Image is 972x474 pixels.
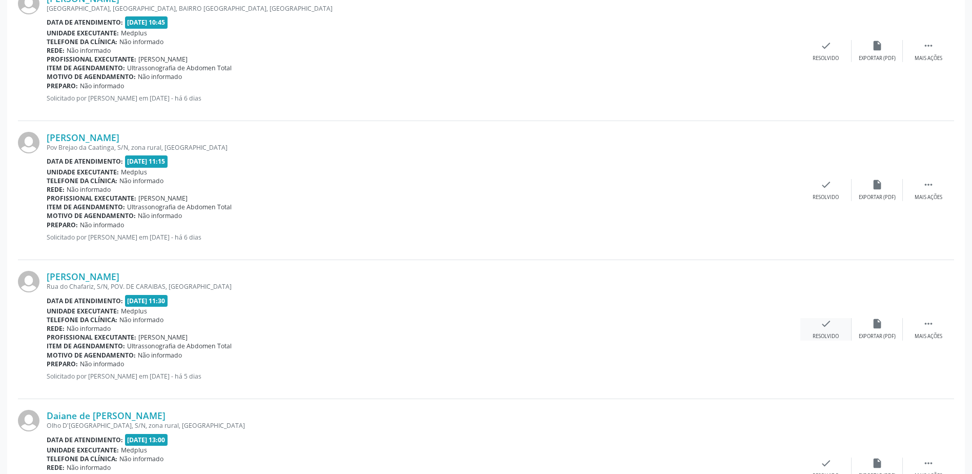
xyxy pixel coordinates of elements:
[119,176,163,185] span: Não informado
[47,4,800,13] div: [GEOGRAPHIC_DATA], [GEOGRAPHIC_DATA], BAIRRO [GEOGRAPHIC_DATA], [GEOGRAPHIC_DATA]
[67,324,111,333] span: Não informado
[915,194,942,201] div: Mais ações
[47,94,800,103] p: Solicitado por [PERSON_NAME] em [DATE] - há 6 dias
[47,176,117,185] b: Telefone da clínica:
[138,194,188,203] span: [PERSON_NAME]
[923,40,934,51] i: 
[859,194,896,201] div: Exportar (PDF)
[47,297,123,305] b: Data de atendimento:
[47,342,125,350] b: Item de agendamento:
[47,324,65,333] b: Rede:
[47,64,125,72] b: Item de agendamento:
[872,40,883,51] i: insert_drive_file
[47,233,800,242] p: Solicitado por [PERSON_NAME] em [DATE] - há 6 dias
[80,360,124,368] span: Não informado
[119,37,163,46] span: Não informado
[80,82,124,90] span: Não informado
[923,179,934,190] i: 
[47,351,136,360] b: Motivo de agendamento:
[47,143,800,152] div: Pov Brejao da Caatinga, S/N, zona rural, [GEOGRAPHIC_DATA]
[820,318,832,329] i: check
[47,221,78,229] b: Preparo:
[119,315,163,324] span: Não informado
[47,46,65,55] b: Rede:
[859,333,896,340] div: Exportar (PDF)
[125,155,168,167] span: [DATE] 11:15
[923,318,934,329] i: 
[820,458,832,469] i: check
[872,458,883,469] i: insert_drive_file
[47,315,117,324] b: Telefone da clínica:
[18,410,39,431] img: img
[47,185,65,194] b: Rede:
[859,55,896,62] div: Exportar (PDF)
[121,446,147,455] span: Medplus
[813,333,839,340] div: Resolvido
[47,455,117,463] b: Telefone da clínica:
[121,307,147,315] span: Medplus
[47,372,800,381] p: Solicitado por [PERSON_NAME] em [DATE] - há 5 dias
[47,360,78,368] b: Preparo:
[915,55,942,62] div: Mais ações
[47,29,119,37] b: Unidade executante:
[47,421,800,430] div: Olho D'[GEOGRAPHIC_DATA], S/N, zona rural, [GEOGRAPHIC_DATA]
[47,37,117,46] b: Telefone da clínica:
[820,179,832,190] i: check
[47,168,119,176] b: Unidade executante:
[67,46,111,55] span: Não informado
[872,179,883,190] i: insert_drive_file
[121,29,147,37] span: Medplus
[125,16,168,28] span: [DATE] 10:45
[47,55,136,64] b: Profissional executante:
[47,436,123,444] b: Data de atendimento:
[125,295,168,307] span: [DATE] 11:30
[47,157,123,166] b: Data de atendimento:
[138,72,182,81] span: Não informado
[47,446,119,455] b: Unidade executante:
[125,434,168,446] span: [DATE] 13:00
[18,132,39,153] img: img
[813,55,839,62] div: Resolvido
[872,318,883,329] i: insert_drive_file
[138,211,182,220] span: Não informado
[121,168,147,176] span: Medplus
[47,410,166,421] a: Daiane de [PERSON_NAME]
[80,221,124,229] span: Não informado
[119,455,163,463] span: Não informado
[47,463,65,472] b: Rede:
[138,55,188,64] span: [PERSON_NAME]
[47,132,119,143] a: [PERSON_NAME]
[127,64,232,72] span: Ultrassonografia de Abdomen Total
[820,40,832,51] i: check
[47,211,136,220] b: Motivo de agendamento:
[47,18,123,27] b: Data de atendimento:
[923,458,934,469] i: 
[915,333,942,340] div: Mais ações
[127,342,232,350] span: Ultrassonografia de Abdomen Total
[47,271,119,282] a: [PERSON_NAME]
[67,185,111,194] span: Não informado
[127,203,232,211] span: Ultrassonografia de Abdomen Total
[47,82,78,90] b: Preparo:
[813,194,839,201] div: Resolvido
[47,282,800,291] div: Rua do Chafariz, S/N, POV. DE CARAIBAS, [GEOGRAPHIC_DATA]
[67,463,111,472] span: Não informado
[138,333,188,342] span: [PERSON_NAME]
[47,72,136,81] b: Motivo de agendamento:
[47,307,119,315] b: Unidade executante:
[18,271,39,292] img: img
[47,194,136,203] b: Profissional executante:
[47,203,125,211] b: Item de agendamento:
[138,351,182,360] span: Não informado
[47,333,136,342] b: Profissional executante:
